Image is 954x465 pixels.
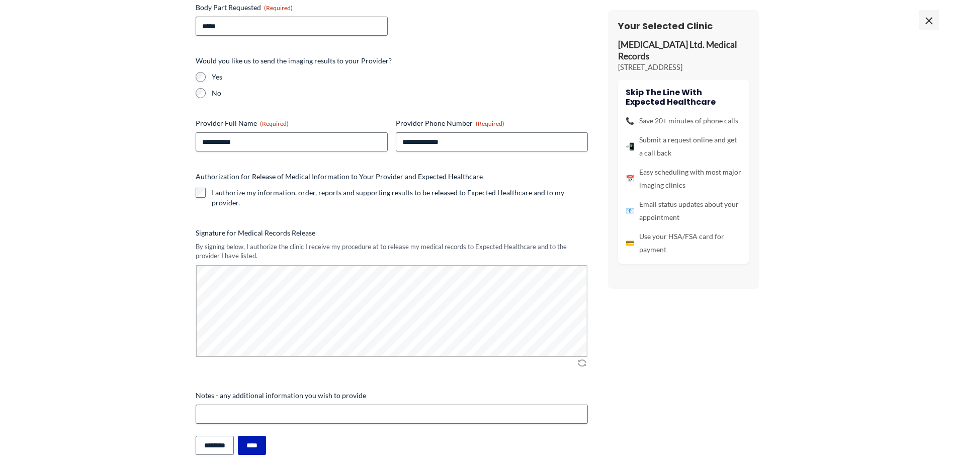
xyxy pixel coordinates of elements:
[618,62,749,72] p: [STREET_ADDRESS]
[618,39,749,62] p: [MEDICAL_DATA] Ltd. Medical Records
[264,4,293,12] span: (Required)
[626,114,741,127] li: Save 20+ minutes of phone calls
[626,172,634,185] span: 📅
[212,72,588,82] label: Yes
[626,133,741,160] li: Submit a request online and get a call back
[212,188,588,208] label: I authorize my information, order, reports and supporting results to be released to Expected Heal...
[196,172,483,182] legend: Authorization for Release of Medical Information to Your Provider and Expected Healthcare
[196,242,588,261] div: By signing below, I authorize the clinic I receive my procedure at to release my medical records ...
[196,56,392,66] legend: Would you like us to send the imaging results to your Provider?
[260,120,289,127] span: (Required)
[196,391,588,401] label: Notes - any additional information you wish to provide
[576,358,588,368] img: Clear Signature
[476,120,504,127] span: (Required)
[626,166,741,192] li: Easy scheduling with most major imaging clinics
[626,204,634,217] span: 📧
[919,10,939,30] span: ×
[618,20,749,32] h3: Your Selected Clinic
[626,114,634,127] span: 📞
[212,88,588,98] label: No
[626,237,634,250] span: 💳
[626,198,741,224] li: Email status updates about your appointment
[626,88,741,107] h4: Skip the line with Expected Healthcare
[626,140,634,153] span: 📲
[196,228,588,238] label: Signature for Medical Records Release
[196,3,388,13] label: Body Part Requested
[626,230,741,256] li: Use your HSA/FSA card for payment
[196,118,388,128] label: Provider Full Name
[396,118,588,128] label: Provider Phone Number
